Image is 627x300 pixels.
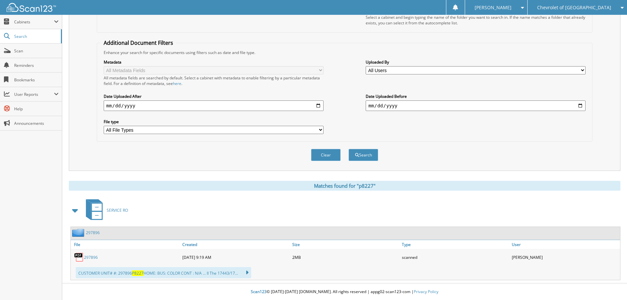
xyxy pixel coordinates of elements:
div: CUSTOMER UNIT# #: 297896 HOME: BUS: COLOR CONT : N/A ... II The 17443/17... [76,267,251,278]
a: 297896 [84,255,98,260]
span: SERVICE RO [107,207,128,213]
input: end [366,100,586,111]
span: P8227 [132,270,144,276]
span: Cabinets [14,19,54,25]
span: Scan123 [251,289,267,294]
img: scan123-logo-white.svg [7,3,56,12]
a: Size [291,240,401,249]
label: Date Uploaded After [104,94,324,99]
span: Help [14,106,59,112]
div: scanned [400,251,510,264]
label: Date Uploaded Before [366,94,586,99]
span: Chevrolet of [GEOGRAPHIC_DATA] [537,6,611,10]
span: Announcements [14,121,59,126]
div: Matches found for "p8227" [69,181,620,191]
button: Search [349,149,378,161]
span: Scan [14,48,59,54]
span: User Reports [14,92,54,97]
a: here [173,81,181,86]
div: [PERSON_NAME] [510,251,620,264]
img: folder2.png [72,229,86,237]
div: 2MB [291,251,401,264]
iframe: Chat Widget [594,268,627,300]
span: Search [14,34,58,39]
legend: Additional Document Filters [100,39,176,46]
div: All metadata fields are searched by default. Select a cabinet with metadata to enable filtering b... [104,75,324,86]
label: Metadata [104,59,324,65]
span: Bookmarks [14,77,59,83]
label: Uploaded By [366,59,586,65]
a: Type [400,240,510,249]
button: Clear [311,149,341,161]
label: File type [104,119,324,124]
span: Reminders [14,63,59,68]
input: start [104,100,324,111]
a: User [510,240,620,249]
img: PDF.png [74,252,84,262]
a: Privacy Policy [414,289,438,294]
div: © [DATE]-[DATE] [DOMAIN_NAME]. All rights reserved | appg02-scan123-com | [62,284,627,300]
div: Enhance your search for specific documents using filters such as date and file type. [100,50,589,55]
a: SERVICE RO [82,197,128,223]
a: Created [181,240,291,249]
span: [PERSON_NAME] [475,6,511,10]
div: Select a cabinet and begin typing the name of the folder you want to search in. If the name match... [366,14,586,26]
a: 297896 [86,230,100,235]
a: File [71,240,181,249]
div: [DATE] 9:19 AM [181,251,291,264]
